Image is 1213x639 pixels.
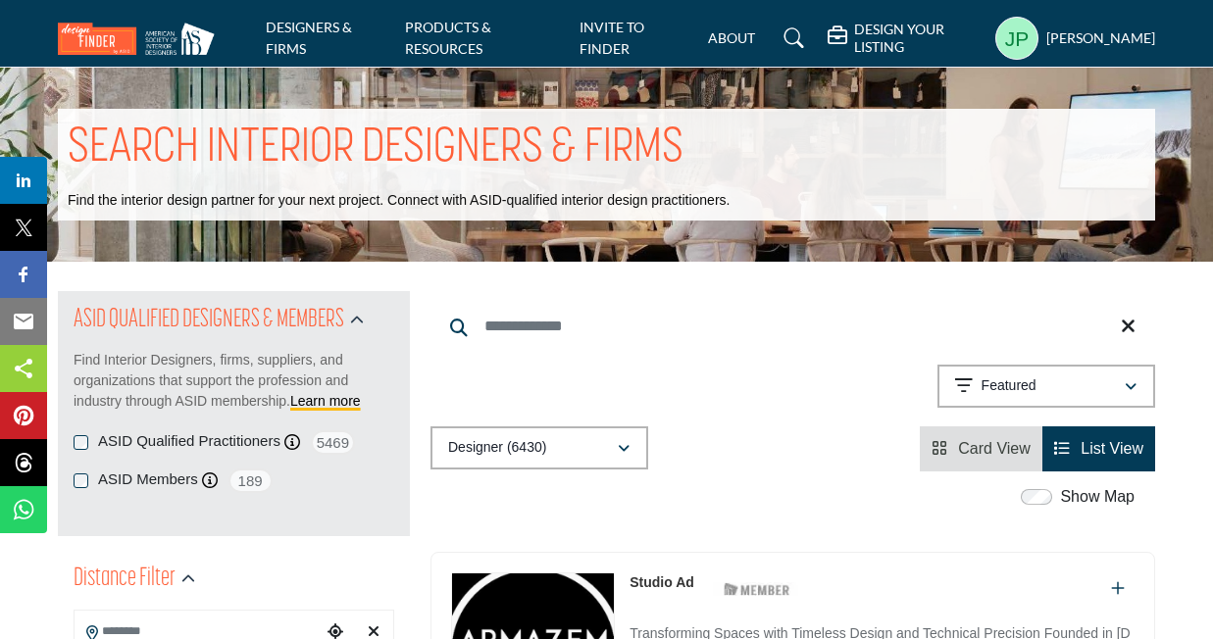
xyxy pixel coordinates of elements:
button: Featured [937,365,1155,408]
span: List View [1081,440,1143,457]
p: Designer (6430) [448,438,546,458]
h5: DESIGN YOUR LISTING [854,21,986,56]
a: INVITE TO FINDER [580,19,644,57]
img: Site Logo [58,23,225,55]
a: ABOUT [708,29,755,46]
h2: Distance Filter [74,562,176,597]
li: List View [1042,426,1155,471]
a: Search [765,23,817,54]
label: ASID Qualified Practitioners [98,430,280,453]
a: View Card [932,440,1031,457]
span: 189 [228,468,273,493]
button: Show hide supplier dropdown [995,17,1038,60]
a: View List [1054,440,1143,457]
label: ASID Members [98,468,198,491]
span: 5469 [311,430,355,455]
div: DESIGN YOUR LISTING [828,21,986,56]
li: Card View [920,426,1042,471]
p: Find the interior design partner for your next project. Connect with ASID-qualified interior desi... [68,191,730,211]
a: Studio Ad [630,574,694,590]
a: PRODUCTS & RESOURCES [405,19,491,57]
label: Show Map [1060,485,1135,509]
button: Designer (6430) [430,426,648,469]
span: Card View [958,440,1031,457]
input: ASID Qualified Practitioners checkbox [74,435,88,450]
input: ASID Members checkbox [74,473,88,488]
p: Find Interior Designers, firms, suppliers, and organizations that support the profession and indu... [74,350,394,412]
a: Learn more [290,393,361,409]
p: Studio Ad [630,572,694,593]
input: Search Keyword [430,303,1155,350]
a: DESIGNERS & FIRMS [266,19,352,57]
img: ASID Members Badge Icon [713,577,801,602]
a: Add To List [1111,580,1125,597]
h5: [PERSON_NAME] [1046,28,1155,48]
h2: ASID QUALIFIED DESIGNERS & MEMBERS [74,303,344,338]
p: Featured [982,376,1036,396]
h1: SEARCH INTERIOR DESIGNERS & FIRMS [68,119,683,179]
